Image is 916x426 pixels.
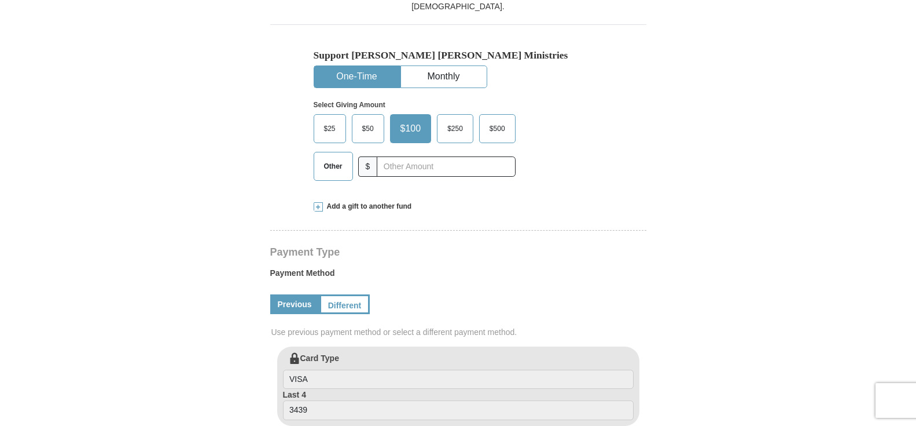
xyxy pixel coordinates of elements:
span: Other [318,158,348,175]
a: Previous [270,294,319,314]
input: Last 4 [283,400,634,420]
label: Last 4 [283,389,634,420]
strong: Select Giving Amount [314,101,385,109]
input: Card Type [283,370,634,389]
span: $50 [356,120,380,137]
span: $250 [442,120,469,137]
label: Payment Method [270,267,646,285]
span: $25 [318,120,341,137]
span: $500 [484,120,511,137]
a: Different [319,294,370,314]
button: One-Time [314,66,400,88]
span: $100 [395,120,427,137]
label: Card Type [283,352,634,389]
h5: Support [PERSON_NAME] [PERSON_NAME] Ministries [314,49,603,61]
span: Use previous payment method or select a different payment method. [271,326,648,338]
input: Other Amount [377,156,515,177]
button: Monthly [401,66,487,88]
h4: Payment Type [270,247,646,257]
span: $ [358,156,378,177]
span: Add a gift to another fund [323,202,412,212]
